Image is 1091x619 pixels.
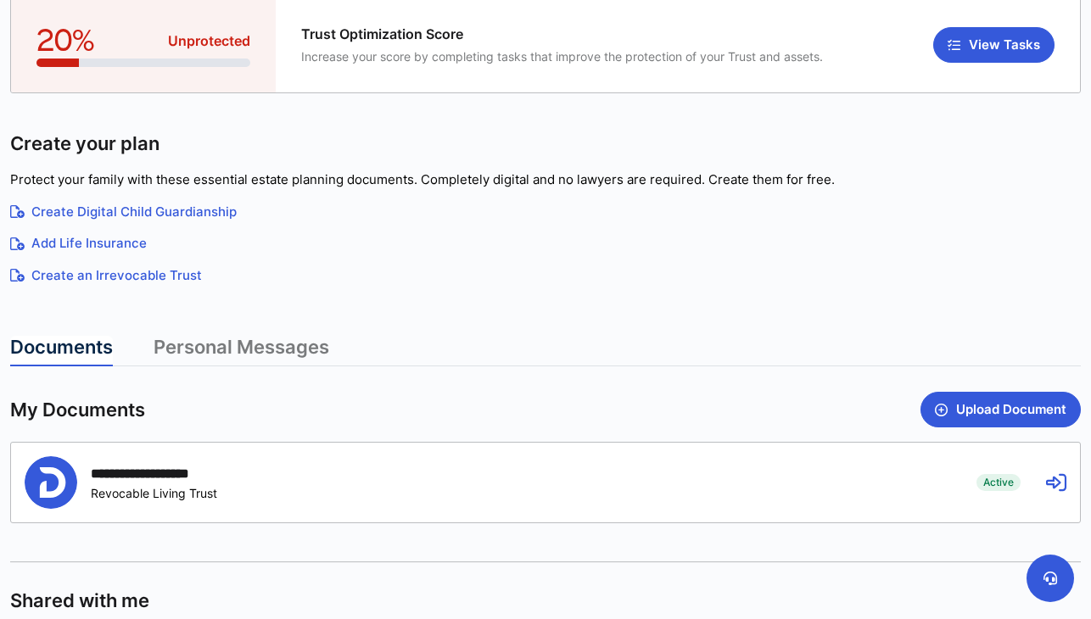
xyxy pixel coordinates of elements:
img: Person [25,456,77,509]
span: Increase your score by completing tasks that improve the protection of your Trust and assets. [301,49,823,64]
span: Shared with me [10,588,149,613]
a: Documents [10,336,113,366]
a: Create an Irrevocable Trust [10,266,1081,286]
a: Add Life Insurance [10,234,1081,254]
span: Trust Optimization Score [301,26,823,42]
span: 20% [36,23,95,59]
button: Upload Document [920,392,1081,427]
span: Unprotected [168,31,250,51]
span: My Documents [10,398,145,422]
a: Personal Messages [154,336,329,366]
span: Active [976,474,1021,491]
button: View Tasks [933,27,1055,63]
span: Create your plan [10,131,159,156]
a: Create Digital Child Guardianship [10,203,1081,222]
div: Revocable Living Trust [91,486,218,500]
p: Protect your family with these essential estate planning documents. Completely digital and no law... [10,170,1081,190]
